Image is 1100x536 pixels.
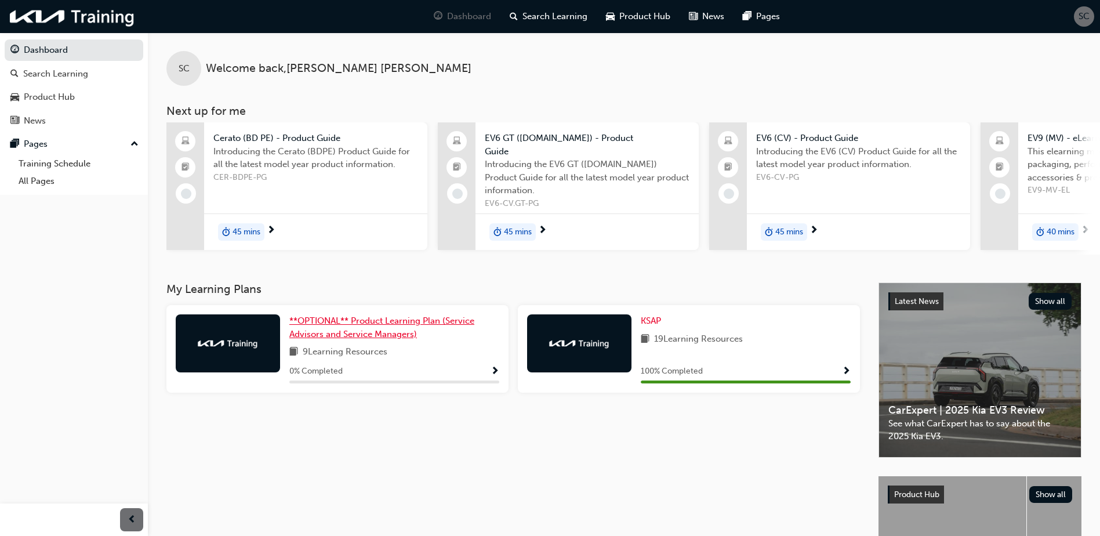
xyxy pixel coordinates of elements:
[888,404,1072,417] span: CarExpert | 2025 Kia EV3 Review
[10,92,19,103] span: car-icon
[597,5,680,28] a: car-iconProduct Hub
[10,116,19,126] span: news-icon
[485,158,689,197] span: Introducing the EV6 GT ([DOMAIN_NAME]) Product Guide for all the latest model year product inform...
[14,172,143,190] a: All Pages
[809,226,818,236] span: next-icon
[233,226,260,239] span: 45 mins
[213,171,418,184] span: CER-BDPE-PG
[996,134,1004,149] span: laptop-icon
[724,160,732,175] span: booktick-icon
[453,160,461,175] span: booktick-icon
[289,345,298,360] span: book-icon
[179,62,190,75] span: SC
[14,155,143,173] a: Training Schedule
[606,9,615,24] span: car-icon
[1079,10,1090,23] span: SC
[888,417,1072,443] span: See what CarExpert has to say about the 2025 Kia EV3.
[24,90,75,104] div: Product Hub
[213,145,418,171] span: Introducing the Cerato (BDPE) Product Guide for all the latest model year product information.
[500,5,597,28] a: search-iconSearch Learning
[452,189,463,199] span: learningRecordVerb_NONE-icon
[1074,6,1094,27] button: SC
[491,367,499,377] span: Show Progress
[166,283,860,296] h3: My Learning Plans
[842,367,851,377] span: Show Progress
[289,314,499,341] a: **OPTIONAL** Product Learning Plan (Service Advisors and Service Managers)
[10,45,19,56] span: guage-icon
[166,122,427,250] a: Cerato (BD PE) - Product GuideIntroducing the Cerato (BDPE) Product Guide for all the latest mode...
[842,364,851,379] button: Show Progress
[213,132,418,145] span: Cerato (BD PE) - Product Guide
[724,189,734,199] span: learningRecordVerb_NONE-icon
[181,134,190,149] span: laptop-icon
[996,160,1004,175] span: booktick-icon
[10,139,19,150] span: pages-icon
[289,365,343,378] span: 0 % Completed
[5,37,143,133] button: DashboardSearch LearningProduct HubNews
[424,5,500,28] a: guage-iconDashboard
[181,160,190,175] span: booktick-icon
[1047,226,1074,239] span: 40 mins
[654,332,743,347] span: 19 Learning Resources
[756,10,780,23] span: Pages
[510,9,518,24] span: search-icon
[895,296,939,306] span: Latest News
[680,5,734,28] a: news-iconNews
[10,69,19,79] span: search-icon
[1029,293,1072,310] button: Show all
[5,86,143,108] a: Product Hub
[5,133,143,155] button: Pages
[453,134,461,149] span: laptop-icon
[522,10,587,23] span: Search Learning
[641,332,649,347] span: book-icon
[894,490,939,499] span: Product Hub
[206,62,471,75] span: Welcome back , [PERSON_NAME] [PERSON_NAME]
[1029,486,1073,503] button: Show all
[434,9,442,24] span: guage-icon
[148,104,1100,118] h3: Next up for me
[756,132,961,145] span: EV6 (CV) - Product Guide
[196,338,260,349] img: kia-training
[888,292,1072,311] a: Latest NewsShow all
[689,9,698,24] span: news-icon
[641,365,703,378] span: 100 % Completed
[181,189,191,199] span: learningRecordVerb_NONE-icon
[5,39,143,61] a: Dashboard
[888,486,1072,504] a: Product HubShow all
[702,10,724,23] span: News
[128,513,136,527] span: prev-icon
[619,10,670,23] span: Product Hub
[504,226,532,239] span: 45 mins
[756,145,961,171] span: Introducing the EV6 (CV) Product Guide for all the latest model year product information.
[756,171,961,184] span: EV6-CV-PG
[6,5,139,28] img: kia-training
[130,137,139,152] span: up-icon
[267,226,275,236] span: next-icon
[5,110,143,132] a: News
[303,345,387,360] span: 9 Learning Resources
[23,67,88,81] div: Search Learning
[878,283,1081,458] a: Latest NewsShow allCarExpert | 2025 Kia EV3 ReviewSee what CarExpert has to say about the 2025 Ki...
[289,316,474,339] span: **OPTIONAL** Product Learning Plan (Service Advisors and Service Managers)
[485,197,689,211] span: EV6-CV.GT-PG
[438,122,699,250] a: EV6 GT ([DOMAIN_NAME]) - Product GuideIntroducing the EV6 GT ([DOMAIN_NAME]) Product Guide for al...
[547,338,611,349] img: kia-training
[1081,226,1090,236] span: next-icon
[1036,224,1044,240] span: duration-icon
[485,132,689,158] span: EV6 GT ([DOMAIN_NAME]) - Product Guide
[5,63,143,85] a: Search Learning
[743,9,752,24] span: pages-icon
[995,189,1005,199] span: learningRecordVerb_NONE-icon
[641,316,661,326] span: KSAP
[724,134,732,149] span: laptop-icon
[493,224,502,240] span: duration-icon
[222,224,230,240] span: duration-icon
[734,5,789,28] a: pages-iconPages
[709,122,970,250] a: EV6 (CV) - Product GuideIntroducing the EV6 (CV) Product Guide for all the latest model year prod...
[24,114,46,128] div: News
[538,226,547,236] span: next-icon
[765,224,773,240] span: duration-icon
[24,137,48,151] div: Pages
[447,10,491,23] span: Dashboard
